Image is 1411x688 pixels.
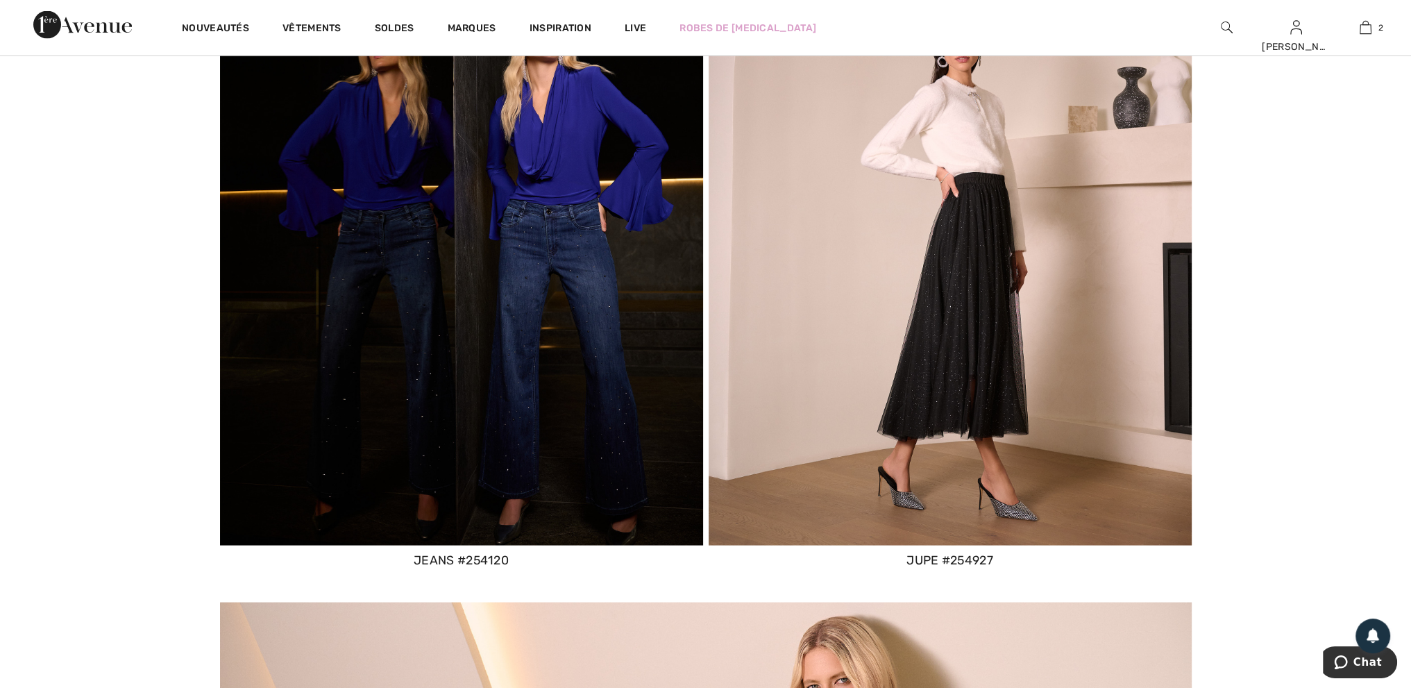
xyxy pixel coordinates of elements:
[182,22,249,37] a: Nouveautés
[1221,19,1233,36] img: recherche
[33,11,132,39] img: 1ère Avenue
[1290,21,1302,34] a: Se connecter
[1323,646,1397,681] iframe: Ouvre un widget dans lequel vous pouvez chatter avec l’un de nos agents
[1290,19,1302,36] img: Mes infos
[1331,19,1399,36] a: 2
[709,551,1192,569] div: Jupe tulle Étincelante Modèle 254927
[375,22,414,37] a: Soldes
[625,21,646,35] a: Live
[679,21,816,35] a: Robes de [MEDICAL_DATA]
[1262,40,1330,54] div: [PERSON_NAME]
[1378,22,1383,34] span: 2
[220,551,703,569] div: Jeans Évasés taille moyenne Modèle 254921
[448,22,496,37] a: Marques
[530,22,591,37] span: Inspiration
[282,22,341,37] a: Vêtements
[1360,19,1371,36] img: Mon panier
